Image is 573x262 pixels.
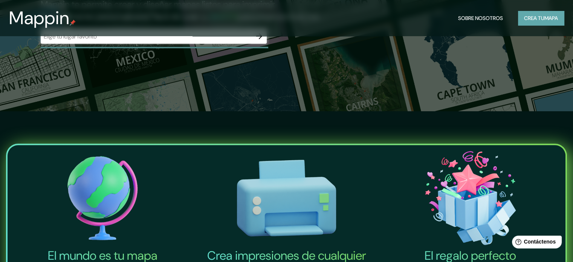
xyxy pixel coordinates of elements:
font: Crea tu [524,15,544,21]
img: El icono del regalo perfecto [380,148,561,248]
font: mapa [544,15,558,21]
iframe: Lanzador de widgets de ayuda [506,233,565,254]
img: pin de mapeo [70,20,76,26]
button: Crea tumapa [518,11,564,25]
button: Sobre nosotros [455,11,506,25]
img: El mundo es tu icono de mapa [12,148,193,248]
font: Sobre nosotros [458,15,503,21]
input: Elige tu lugar favorito [41,32,252,41]
font: Mappin [9,6,70,30]
img: Crea impresiones de cualquier tamaño-icono [196,148,377,248]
